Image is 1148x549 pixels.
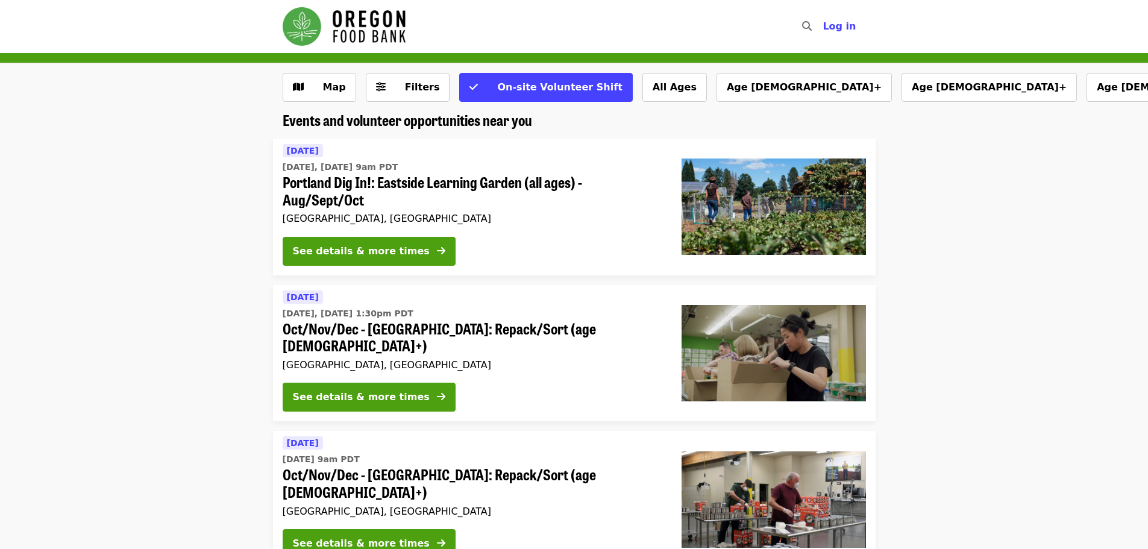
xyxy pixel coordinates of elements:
button: Filters (0 selected) [366,73,450,102]
time: [DATE] 9am PDT [283,453,360,466]
span: Map [323,81,346,93]
img: Oct/Nov/Dec - Portland: Repack/Sort (age 16+) organized by Oregon Food Bank [682,451,866,548]
button: On-site Volunteer Shift [459,73,632,102]
span: On-site Volunteer Shift [497,81,622,93]
div: [GEOGRAPHIC_DATA], [GEOGRAPHIC_DATA] [283,213,662,224]
button: See details & more times [283,383,456,412]
span: Oct/Nov/Dec - [GEOGRAPHIC_DATA]: Repack/Sort (age [DEMOGRAPHIC_DATA]+) [283,320,662,355]
img: Oct/Nov/Dec - Portland: Repack/Sort (age 8+) organized by Oregon Food Bank [682,305,866,401]
time: [DATE], [DATE] 9am PDT [283,161,398,174]
button: Age [DEMOGRAPHIC_DATA]+ [717,73,892,102]
img: Portland Dig In!: Eastside Learning Garden (all ages) - Aug/Sept/Oct organized by Oregon Food Bank [682,158,866,255]
i: search icon [802,20,812,32]
i: map icon [293,81,304,93]
button: See details & more times [283,237,456,266]
i: arrow-right icon [437,538,445,549]
img: Oregon Food Bank - Home [283,7,406,46]
span: Filters [405,81,440,93]
span: [DATE] [287,438,319,448]
i: arrow-right icon [437,245,445,257]
i: sliders-h icon [376,81,386,93]
span: Log in [823,20,856,32]
div: See details & more times [293,390,430,404]
button: Log in [813,14,865,39]
time: [DATE], [DATE] 1:30pm PDT [283,307,413,320]
div: [GEOGRAPHIC_DATA], [GEOGRAPHIC_DATA] [283,359,662,371]
span: [DATE] [287,292,319,302]
button: Age [DEMOGRAPHIC_DATA]+ [902,73,1077,102]
i: check icon [469,81,478,93]
span: Events and volunteer opportunities near you [283,109,532,130]
span: Portland Dig In!: Eastside Learning Garden (all ages) - Aug/Sept/Oct [283,174,662,209]
span: [DATE] [287,146,319,155]
div: See details & more times [293,244,430,259]
button: All Ages [642,73,707,102]
span: Oct/Nov/Dec - [GEOGRAPHIC_DATA]: Repack/Sort (age [DEMOGRAPHIC_DATA]+) [283,466,662,501]
a: See details for "Portland Dig In!: Eastside Learning Garden (all ages) - Aug/Sept/Oct" [273,139,876,275]
i: arrow-right icon [437,391,445,403]
div: [GEOGRAPHIC_DATA], [GEOGRAPHIC_DATA] [283,506,662,517]
input: Search [819,12,829,41]
a: See details for "Oct/Nov/Dec - Portland: Repack/Sort (age 8+)" [273,285,876,422]
button: Show map view [283,73,356,102]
